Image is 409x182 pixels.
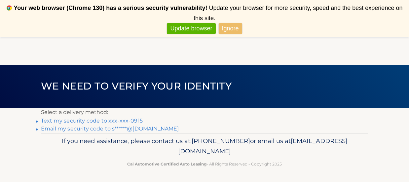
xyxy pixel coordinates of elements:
b: Your web browser (Chrome 130) has a serious security vulnerability! [14,5,207,11]
p: - All Rights Reserved - Copyright 2025 [45,161,364,167]
a: Update browser [167,23,215,34]
p: Select a delivery method: [41,108,368,117]
span: We need to verify your identity [41,80,232,92]
p: If you need assistance, please contact us at: or email us at [45,136,364,157]
a: Email my security code to s******@[DOMAIN_NAME] [41,126,179,132]
a: Text my security code to xxx-xxx-0915 [41,118,143,124]
span: [PHONE_NUMBER] [192,137,250,145]
span: Update your browser for more security, speed and the best experience on this site. [194,5,402,21]
a: Ignore [219,23,242,34]
strong: Cal Automotive Certified Auto Leasing [127,162,206,166]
